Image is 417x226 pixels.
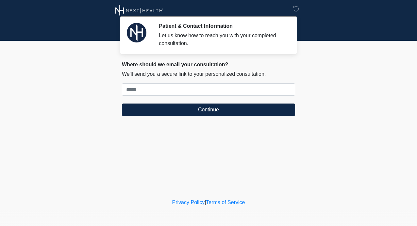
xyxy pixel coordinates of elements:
a: Terms of Service [206,200,245,205]
a: Privacy Policy [172,200,205,205]
button: Continue [122,104,295,116]
p: We'll send you a secure link to your personalized consultation. [122,70,295,78]
h2: Where should we email your consultation? [122,61,295,68]
div: Let us know how to reach you with your completed consultation. [159,32,285,47]
a: | [205,200,206,205]
img: Agent Avatar [127,23,146,42]
h2: Patient & Contact Information [159,23,285,29]
img: Next Health Wellness Logo [115,5,163,16]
